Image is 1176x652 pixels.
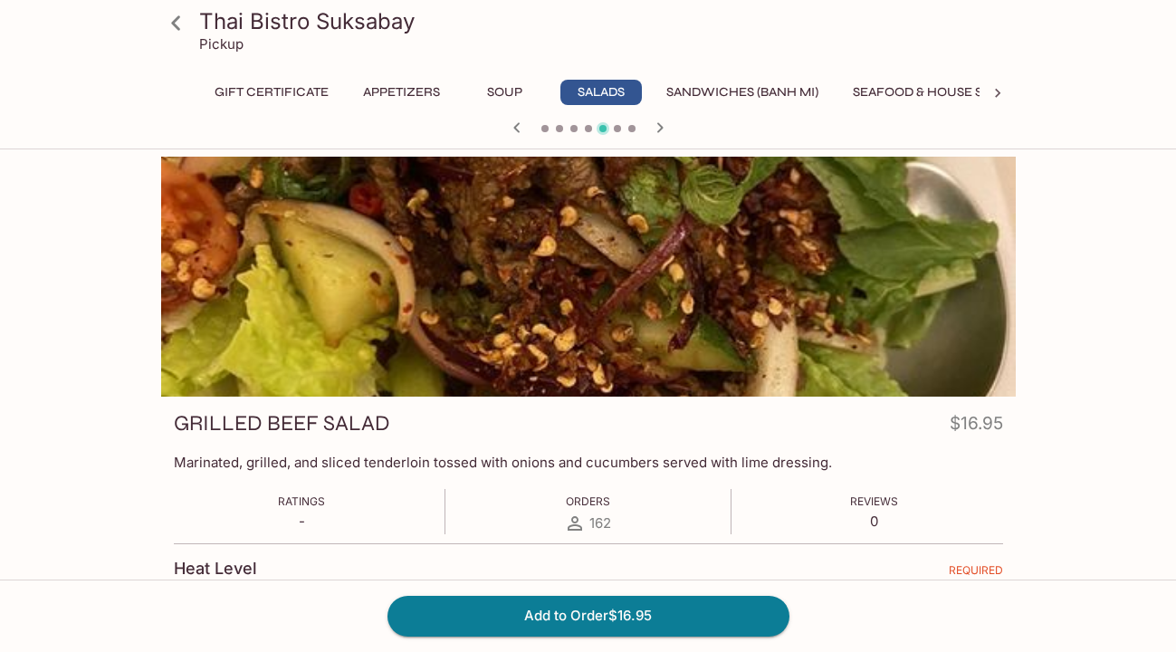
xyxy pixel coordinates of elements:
button: Add to Order$16.95 [387,596,789,636]
p: - [278,513,325,530]
p: Marinated, grilled, and sliced tenderloin tossed with onions and cucumbers served with lime dress... [174,454,1003,471]
span: 162 [589,514,611,532]
p: Pickup [199,35,244,53]
span: Orders [566,494,610,508]
h4: Heat Level [174,559,257,579]
button: Gift Certificate [205,80,339,105]
button: Salads [560,80,642,105]
h3: Thai Bistro Suksabay [199,7,1009,35]
h4: $16.95 [950,409,1003,445]
button: Soup [464,80,546,105]
div: GRILLED BEEF SALAD [161,157,1016,397]
span: Reviews [850,494,898,508]
button: Seafood & House Specials [843,80,1045,105]
h3: GRILLED BEEF SALAD [174,409,390,437]
button: Sandwiches (Banh Mi) [656,80,828,105]
p: 0 [850,513,898,530]
button: Appetizers [353,80,450,105]
span: Ratings [278,494,325,508]
span: REQUIRED [949,563,1003,584]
